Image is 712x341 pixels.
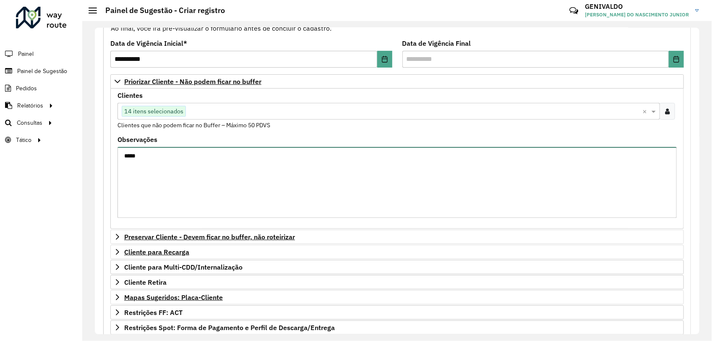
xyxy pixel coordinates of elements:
[16,136,31,144] span: Tático
[124,233,295,240] span: Preservar Cliente - Devem ficar no buffer, não roteirizar
[377,51,392,68] button: Choose Date
[117,134,157,144] label: Observações
[585,3,689,10] h3: GENIVALDO
[110,245,684,259] a: Cliente para Recarga
[17,67,67,76] span: Painel de Sugestão
[17,118,42,127] span: Consultas
[122,106,185,116] span: 14 itens selecionados
[110,89,684,229] div: Priorizar Cliente - Não podem ficar no buffer
[117,121,270,129] small: Clientes que não podem ficar no Buffer – Máximo 50 PDVS
[117,90,143,100] label: Clientes
[124,279,167,286] span: Cliente Retira
[16,84,37,93] span: Pedidos
[124,309,183,316] span: Restrições FF: ACT
[110,230,684,244] a: Preservar Cliente - Devem ficar no buffer, não roteirizar
[124,294,223,301] span: Mapas Sugeridos: Placa-Cliente
[669,51,684,68] button: Choose Date
[110,260,684,274] a: Cliente para Multi-CDD/Internalização
[565,2,583,20] a: Contato Rápido
[110,290,684,304] a: Mapas Sugeridos: Placa-Cliente
[110,320,684,335] a: Restrições Spot: Forma de Pagamento e Perfil de Descarga/Entrega
[124,324,335,331] span: Restrições Spot: Forma de Pagamento e Perfil de Descarga/Entrega
[110,275,684,289] a: Cliente Retira
[110,74,684,89] a: Priorizar Cliente - Não podem ficar no buffer
[124,264,243,270] span: Cliente para Multi-CDD/Internalização
[124,78,261,85] span: Priorizar Cliente - Não podem ficar no buffer
[18,50,34,58] span: Painel
[97,6,225,15] h2: Painel de Sugestão - Criar registro
[642,106,649,116] span: Clear all
[124,249,189,255] span: Cliente para Recarga
[110,305,684,320] a: Restrições FF: ACT
[402,38,471,48] label: Data de Vigência Final
[17,101,43,110] span: Relatórios
[585,11,689,18] span: [PERSON_NAME] DO NASCIMENTO JUNIOR
[110,38,187,48] label: Data de Vigência Inicial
